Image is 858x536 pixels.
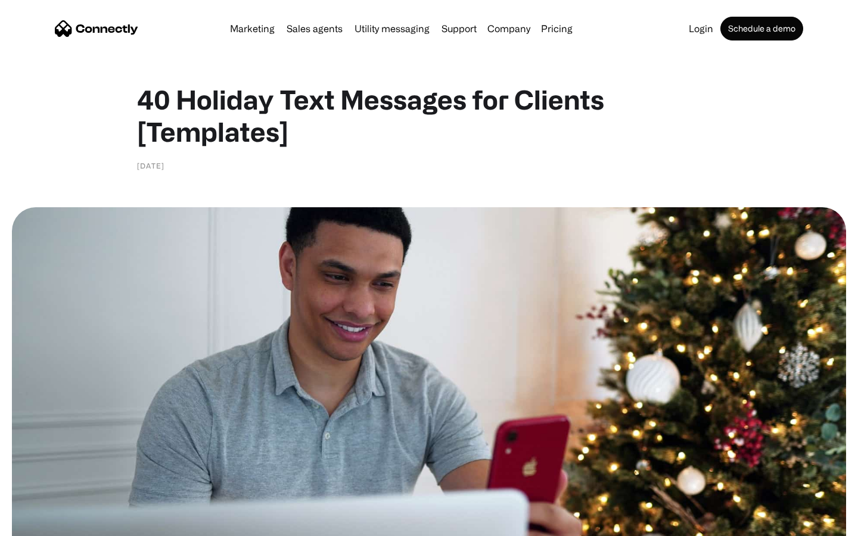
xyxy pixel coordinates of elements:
a: Schedule a demo [720,17,803,40]
h1: 40 Holiday Text Messages for Clients [Templates] [137,83,721,148]
a: Utility messaging [350,24,434,33]
div: Company [487,20,530,37]
ul: Language list [24,515,71,532]
a: Marketing [225,24,279,33]
a: Pricing [536,24,577,33]
div: [DATE] [137,160,164,172]
a: Support [437,24,481,33]
a: Login [684,24,718,33]
a: Sales agents [282,24,347,33]
aside: Language selected: English [12,515,71,532]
